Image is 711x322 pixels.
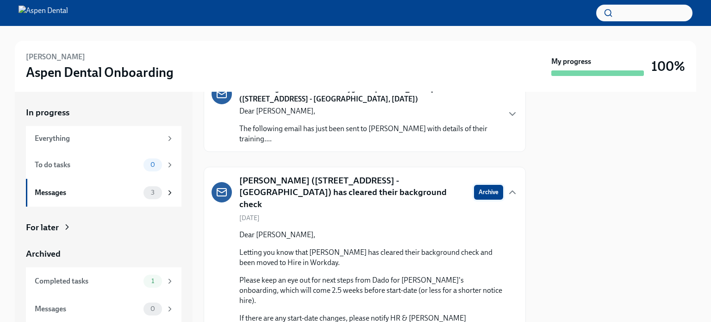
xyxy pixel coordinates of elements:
[35,133,162,144] div: Everything
[239,230,503,240] p: Dear [PERSON_NAME],
[239,275,503,306] p: Please keep an eye out for next steps from Dado for [PERSON_NAME]'s onboarding, which will come 2...
[239,106,499,116] p: Dear [PERSON_NAME],
[26,221,59,234] div: For later
[35,160,140,170] div: To do tasks
[26,179,181,207] a: Messages3
[239,214,260,222] span: [DATE]
[239,84,499,104] strong: FYI: training details sent to new Hygienist [PERSON_NAME] ([STREET_ADDRESS] - [GEOGRAPHIC_DATA], ...
[19,6,68,20] img: Aspen Dental
[26,64,174,81] h3: Aspen Dental Onboarding
[474,185,503,200] button: Archive
[26,267,181,295] a: Completed tasks1
[239,124,499,144] p: The following email has just been sent to [PERSON_NAME] with details of their training....
[35,304,140,314] div: Messages
[551,57,591,67] strong: My progress
[145,305,161,312] span: 0
[26,107,181,119] a: In progress
[145,161,161,168] span: 0
[35,188,140,198] div: Messages
[26,126,181,151] a: Everything
[146,278,160,284] span: 1
[26,52,85,62] h6: [PERSON_NAME]
[239,175,467,210] h5: [PERSON_NAME] ([STREET_ADDRESS] - [GEOGRAPHIC_DATA]) has cleared their background check
[239,247,503,268] p: Letting you know that [PERSON_NAME] has cleared their background check and been moved to Hire in ...
[651,58,685,75] h3: 100%
[479,188,499,197] span: Archive
[145,189,160,196] span: 3
[26,151,181,179] a: To do tasks0
[26,248,181,260] a: Archived
[26,221,181,234] a: For later
[35,276,140,286] div: Completed tasks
